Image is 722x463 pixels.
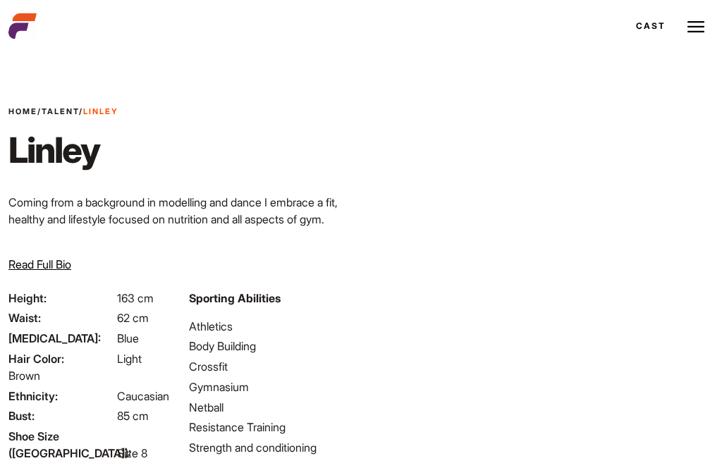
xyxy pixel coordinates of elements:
a: Cast [623,7,678,45]
span: Height: [8,290,114,307]
span: Waist: [8,309,114,326]
span: 62 cm [117,311,149,325]
span: [MEDICAL_DATA]: [8,330,114,347]
li: Body Building [189,338,353,354]
span: Size 8 [117,446,147,460]
span: Bust: [8,407,114,424]
a: Talent [42,106,79,116]
span: / / [8,106,118,118]
h1: Linley [8,129,118,171]
li: Resistance Training [189,419,353,436]
img: Burger icon [687,18,704,35]
li: Athletics [189,318,353,335]
strong: Sporting Abilities [189,291,281,305]
strong: Linley [83,106,118,116]
span: Shoe Size ([GEOGRAPHIC_DATA]): [8,428,114,462]
li: Crossfit [189,358,353,375]
span: Light Brown [8,352,142,383]
img: cropped-aefm-brand-fav-22-square.png [8,12,37,40]
span: Blue [117,331,139,345]
span: 163 cm [117,291,154,305]
button: Read Full Bio [8,256,71,273]
li: Netball [189,399,353,416]
span: Hair Color: [8,350,114,367]
span: 85 cm [117,409,149,423]
li: Strength and conditioning [189,439,353,456]
a: Home [8,106,37,116]
span: Caucasian [117,389,169,403]
p: Coming from a background in modelling and dance I embrace a fit, healthy and lifestyle focused on... [8,194,353,228]
li: Gymnasium [189,378,353,395]
span: Ethnicity: [8,388,114,405]
span: Read Full Bio [8,257,71,271]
